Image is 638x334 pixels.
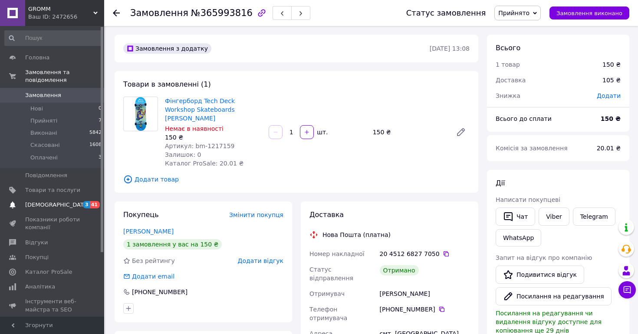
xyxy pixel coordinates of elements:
[380,250,470,258] div: 20 4512 6827 7050
[123,239,222,250] div: 1 замовлення у вас на 150 ₴
[406,9,486,17] div: Статус замовлення
[229,211,283,218] span: Змінити покупця
[496,77,526,84] span: Доставка
[430,45,470,52] time: [DATE] 13:08
[556,10,622,16] span: Замовлення виконано
[123,228,174,235] a: [PERSON_NAME]
[496,196,560,203] span: Написати покупцеві
[25,268,72,276] span: Каталог ProSale
[30,105,43,113] span: Нові
[618,281,636,298] button: Чат з покупцем
[30,154,58,162] span: Оплачені
[320,230,393,239] div: Нова Пошта (платна)
[549,6,629,19] button: Замовлення виконано
[380,305,470,314] div: [PHONE_NUMBER]
[602,60,621,69] div: 150 ₴
[496,266,584,284] a: Подивитися відгук
[123,175,470,184] span: Додати товар
[496,179,505,187] span: Дії
[309,290,345,297] span: Отримувач
[573,208,615,226] a: Telegram
[191,8,253,18] span: №365993816
[309,250,365,257] span: Номер накладної
[28,5,93,13] span: GROMM
[25,172,67,179] span: Повідомлення
[165,133,262,142] div: 150 ₴
[597,92,621,99] span: Додати
[113,9,120,17] div: Повернутися назад
[165,97,235,122] a: Фінгерборд Tech Deck Workshop Skateboards [PERSON_NAME]
[238,257,283,264] span: Додати відгук
[315,128,329,136] div: шт.
[165,125,224,132] span: Немає в наявності
[378,286,471,302] div: [PERSON_NAME]
[597,145,621,152] span: 20.01 ₴
[122,272,175,281] div: Додати email
[165,151,201,158] span: Залишок: 0
[380,265,419,276] div: Отримано
[452,123,470,141] a: Редагувати
[165,143,235,149] span: Артикул: bm-1217159
[123,211,159,219] span: Покупець
[25,186,80,194] span: Товари та послуги
[496,115,552,122] span: Всього до сплати
[25,91,61,99] span: Замовлення
[123,80,211,88] span: Товари в замовленні (1)
[496,44,520,52] span: Всього
[30,141,60,149] span: Скасовані
[99,105,102,113] span: 0
[496,145,568,152] span: Комісія за замовлення
[83,201,90,208] span: 3
[25,239,48,246] span: Відгуки
[25,298,80,313] span: Інструменти веб-майстра та SEO
[28,13,104,21] div: Ваш ID: 2472656
[539,208,569,226] a: Viber
[601,115,621,122] b: 150 ₴
[90,201,100,208] span: 41
[597,71,626,90] div: 105 ₴
[123,43,211,54] div: Замовлення з додатку
[89,129,102,137] span: 5842
[89,141,102,149] span: 1608
[30,117,57,125] span: Прийняті
[25,54,49,62] span: Головна
[25,216,80,231] span: Показники роботи компанії
[496,287,612,305] button: Посилання на редагування
[132,257,175,264] span: Без рейтингу
[131,288,188,296] div: [PHONE_NUMBER]
[135,97,147,131] img: Фінгерборд Tech Deck Workshop Skateboards Willy Santos Motocar
[25,253,49,261] span: Покупці
[369,126,449,138] div: 150 ₴
[30,129,57,137] span: Виконані
[498,10,529,16] span: Прийнято
[496,229,541,246] a: WhatsApp
[25,283,55,291] span: Аналітика
[130,8,188,18] span: Замовлення
[496,208,535,226] button: Чат
[4,30,102,46] input: Пошук
[309,211,344,219] span: Доставка
[309,306,347,321] span: Телефон отримувача
[165,160,243,167] span: Каталог ProSale: 20.01 ₴
[131,272,175,281] div: Додати email
[99,117,102,125] span: 7
[25,68,104,84] span: Замовлення та повідомлення
[496,61,520,68] span: 1 товар
[309,266,353,282] span: Статус відправлення
[496,92,520,99] span: Знижка
[496,310,602,334] span: Посилання на редагування чи видалення відгуку доступне для копіювання ще 29 днів
[496,254,592,261] span: Запит на відгук про компанію
[25,201,89,209] span: [DEMOGRAPHIC_DATA]
[99,154,102,162] span: 3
